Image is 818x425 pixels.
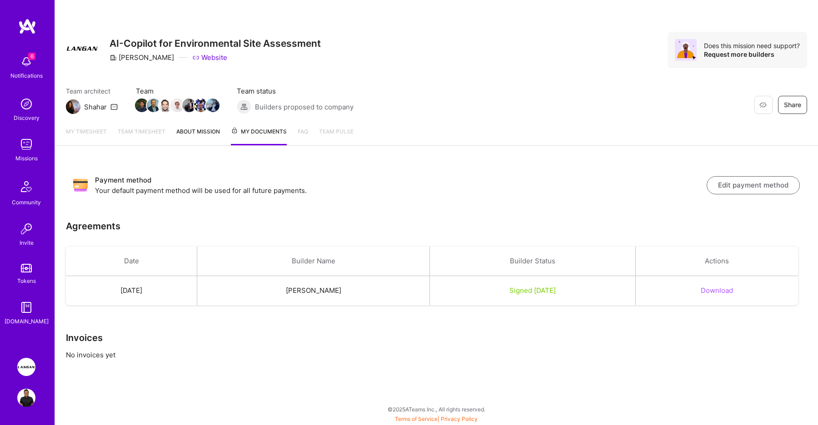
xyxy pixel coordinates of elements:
button: Share [778,96,807,114]
h3: Payment method [95,175,707,186]
div: Missions [15,153,38,163]
img: Langan: AI-Copilot for Environmental Site Assessment [17,358,35,376]
div: Community [12,198,41,207]
a: Privacy Policy [441,415,478,422]
img: Invite [17,220,35,238]
span: Team architect [66,86,118,96]
th: Builder Name [197,247,430,276]
a: About Mission [176,127,220,145]
div: Request more builders [704,50,800,59]
a: Team Member Avatar [136,98,148,113]
span: 6 [28,53,35,60]
img: User Avatar [17,389,35,407]
th: Builder Status [430,247,635,276]
td: [PERSON_NAME] [197,276,430,306]
img: Avatar [675,39,697,61]
span: Team [136,86,219,96]
img: Team Architect [66,99,80,114]
button: Edit payment method [707,176,800,194]
div: Notifications [10,71,43,80]
button: Download [701,286,733,295]
a: Team Member Avatar [183,98,195,113]
a: My Documents [231,127,287,145]
img: Team Member Avatar [182,99,196,112]
div: © 2025 ATeams Inc., All rights reserved. [55,398,818,420]
img: guide book [17,298,35,316]
a: Team Member Avatar [148,98,160,113]
a: My timesheet [66,127,107,145]
div: Discovery [14,113,40,123]
img: Team Member Avatar [170,99,184,112]
a: FAQ [298,127,308,145]
div: Shahar [84,102,107,112]
div: Signed [DATE] [441,286,624,295]
a: Team Member Avatar [160,98,171,113]
div: [DOMAIN_NAME] [5,316,49,326]
a: Team Member Avatar [171,98,183,113]
p: Your default payment method will be used for all future payments. [95,186,707,195]
h3: Invoices [66,332,807,343]
a: Website [192,53,227,62]
img: teamwork [17,135,35,153]
img: Payment method [73,178,88,193]
td: [DATE] [66,276,197,306]
div: Does this mission need support? [704,41,800,50]
span: | [395,415,478,422]
a: User Avatar [15,389,38,407]
a: Langan: AI-Copilot for Environmental Site Assessment [15,358,38,376]
i: icon EyeClosed [759,101,767,109]
img: Community [15,176,37,198]
th: Date [66,247,197,276]
span: Share [784,100,801,109]
img: Team Member Avatar [206,99,219,112]
h3: Agreements [66,221,120,232]
th: Actions [635,247,798,276]
h3: AI-Copilot for Environmental Site Assessment [110,38,321,49]
a: Terms of Service [395,415,438,422]
div: Invite [20,238,34,247]
a: Team timesheet [118,127,165,145]
p: No invoices yet [66,350,807,360]
img: Team Member Avatar [147,99,160,112]
a: Team Pulse [319,127,354,145]
div: Tokens [17,276,36,286]
img: Company Logo [66,32,99,64]
img: Team Member Avatar [194,99,208,112]
img: Team Member Avatar [135,99,149,112]
span: My Documents [231,127,287,137]
img: discovery [17,95,35,113]
img: Team Member Avatar [159,99,172,112]
img: tokens [21,264,32,272]
i: icon Mail [110,103,118,110]
span: Team status [237,86,354,96]
a: Team Member Avatar [207,98,219,113]
i: icon CompanyGray [110,54,117,61]
a: Team Member Avatar [195,98,207,113]
span: Team Pulse [319,128,354,135]
img: Builders proposed to company [237,99,251,114]
div: [PERSON_NAME] [110,53,174,62]
img: bell [17,53,35,71]
img: logo [18,18,36,35]
span: Builders proposed to company [255,102,354,112]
